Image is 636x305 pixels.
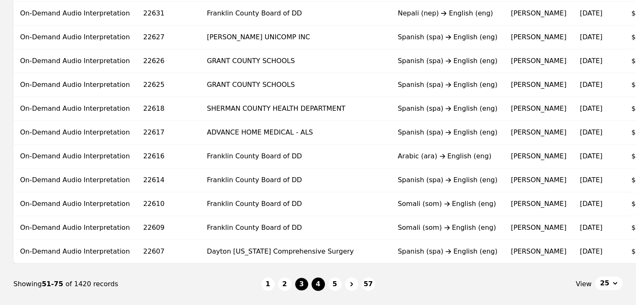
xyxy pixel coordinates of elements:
button: 57 [362,277,375,291]
td: On-Demand Audio Interpretation [13,168,137,192]
td: [PERSON_NAME] [504,25,573,49]
td: On-Demand Audio Interpretation [13,145,137,168]
div: Spanish (spa) English (eng) [398,56,498,66]
td: [PERSON_NAME] [504,121,573,145]
div: Spanish (spa) English (eng) [398,104,498,114]
td: [PERSON_NAME] [504,168,573,192]
span: 25 [600,278,609,288]
td: Franklin County Board of DD [200,216,391,240]
td: On-Demand Audio Interpretation [13,121,137,145]
td: 22609 [137,216,200,240]
td: [PERSON_NAME] [504,73,573,97]
td: 22625 [137,73,200,97]
div: Showing of 1420 records [13,279,261,289]
td: Franklin County Board of DD [200,145,391,168]
td: Franklin County Board of DD [200,192,391,216]
span: View [576,279,592,289]
td: On-Demand Audio Interpretation [13,240,137,264]
td: On-Demand Audio Interpretation [13,216,137,240]
button: 25 [595,277,623,290]
td: 22617 [137,121,200,145]
td: [PERSON_NAME] [504,49,573,73]
td: [PERSON_NAME] UNICOMP INC [200,25,391,49]
time: [DATE] [580,33,602,41]
td: On-Demand Audio Interpretation [13,2,137,25]
td: GRANT COUNTY SCHOOLS [200,73,391,97]
span: 51-75 [42,280,66,288]
td: 22618 [137,97,200,121]
div: Spanish (spa) English (eng) [398,247,498,257]
button: 5 [328,277,342,291]
time: [DATE] [580,152,602,160]
div: Spanish (spa) English (eng) [398,32,498,42]
td: [PERSON_NAME] [504,240,573,264]
td: On-Demand Audio Interpretation [13,73,137,97]
td: 22616 [137,145,200,168]
td: On-Demand Audio Interpretation [13,25,137,49]
td: Franklin County Board of DD [200,2,391,25]
time: [DATE] [580,57,602,65]
div: Spanish (spa) English (eng) [398,80,498,90]
td: 22607 [137,240,200,264]
td: [PERSON_NAME] [504,192,573,216]
div: Somali (som) English (eng) [398,223,498,233]
time: [DATE] [580,247,602,255]
td: Franklin County Board of DD [200,168,391,192]
div: Spanish (spa) English (eng) [398,175,498,185]
td: On-Demand Audio Interpretation [13,192,137,216]
time: [DATE] [580,200,602,208]
div: Arabic (ara) English (eng) [398,151,498,161]
td: 22610 [137,192,200,216]
td: [PERSON_NAME] [504,97,573,121]
td: ADVANCE HOME MEDICAL - ALS [200,121,391,145]
td: [PERSON_NAME] [504,2,573,25]
button: 2 [278,277,291,291]
td: GRANT COUNTY SCHOOLS [200,49,391,73]
time: [DATE] [580,9,602,17]
td: SHERMAN COUNTY HEALTH DEPARTMENT [200,97,391,121]
td: 22626 [137,49,200,73]
td: 22631 [137,2,200,25]
div: Spanish (spa) English (eng) [398,127,498,137]
td: 22627 [137,25,200,49]
div: Nepali (nep) English (eng) [398,8,498,18]
time: [DATE] [580,128,602,136]
td: 22614 [137,168,200,192]
time: [DATE] [580,224,602,231]
button: 1 [261,277,275,291]
td: [PERSON_NAME] [504,216,573,240]
td: On-Demand Audio Interpretation [13,97,137,121]
div: Somali (som) English (eng) [398,199,498,209]
nav: Page navigation [13,264,623,305]
time: [DATE] [580,81,602,89]
td: Dayton [US_STATE] Comprehensive Surgery [200,240,391,264]
td: [PERSON_NAME] [504,145,573,168]
button: 4 [312,277,325,291]
time: [DATE] [580,176,602,184]
time: [DATE] [580,104,602,112]
td: On-Demand Audio Interpretation [13,49,137,73]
